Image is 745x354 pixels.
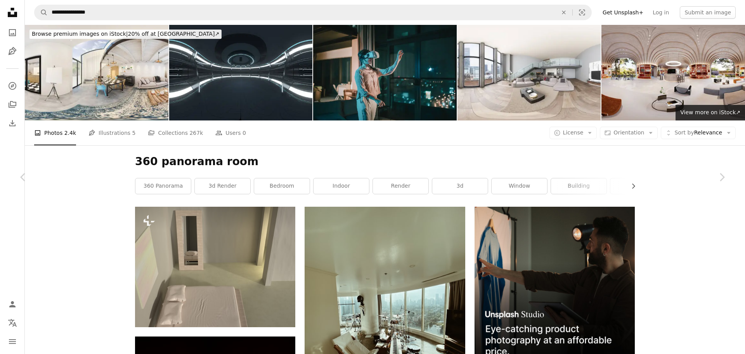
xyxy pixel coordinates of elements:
[5,315,20,331] button: Language
[135,207,295,327] img: a bedroom with a bed and a mirror on the wall
[132,129,136,137] span: 5
[5,334,20,349] button: Menu
[674,129,722,137] span: Relevance
[573,5,591,20] button: Visual search
[254,178,310,194] a: bedroom
[88,120,135,145] a: Illustrations 5
[601,25,745,120] img: 360 degrees of working room, office interior. 3d rendering
[25,25,226,44] a: Browse premium images on iStock|20% off at [GEOGRAPHIC_DATA]↗
[551,178,606,194] a: building
[680,6,736,19] button: Submit an image
[648,6,674,19] a: Log in
[148,120,203,145] a: Collections 267k
[457,25,601,120] img: 360 Equirectangular Panoramic Interior Of Modern Villa With Living Room, Kitchen And Stairs
[25,25,168,120] img: Modern studio apartment 360 equirectangular panoramic interior
[314,178,369,194] a: indoor
[35,5,48,20] button: Search Unsplash
[5,25,20,40] a: Photos
[373,178,428,194] a: render
[32,31,219,37] span: 20% off at [GEOGRAPHIC_DATA] ↗
[313,25,457,120] img: An asian chinese teenager girl put on VR goggle and experiencing 3D virtual gaming experience in ...
[626,178,635,194] button: scroll list to the right
[135,178,191,194] a: 360 panorama
[492,178,547,194] a: window
[5,97,20,112] a: Collections
[676,105,745,120] a: View more on iStock↗
[5,296,20,312] a: Log in / Sign up
[680,109,740,115] span: View more on iStock ↗
[305,310,465,317] a: man in black shirt standing near window
[5,44,20,59] a: Illustrations
[215,120,246,145] a: Users 0
[613,129,644,136] span: Orientation
[32,31,128,37] span: Browse premium images on iStock |
[598,6,648,19] a: Get Unsplash+
[34,5,592,20] form: Find visuals sitewide
[189,129,203,137] span: 267k
[555,5,572,20] button: Clear
[135,263,295,270] a: a bedroom with a bed and a mirror on the wall
[169,25,313,120] img: Empty room and spotlights, 3d rendering.
[135,155,635,169] h1: 360 panorama room
[563,129,584,136] span: License
[5,78,20,94] a: Explore
[698,140,745,214] a: Next
[195,178,250,194] a: 3d render
[243,129,246,137] span: 0
[549,127,597,139] button: License
[610,178,666,194] a: fisheye
[5,115,20,131] a: Download History
[674,129,694,136] span: Sort by
[600,127,658,139] button: Orientation
[661,127,736,139] button: Sort byRelevance
[432,178,488,194] a: 3d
